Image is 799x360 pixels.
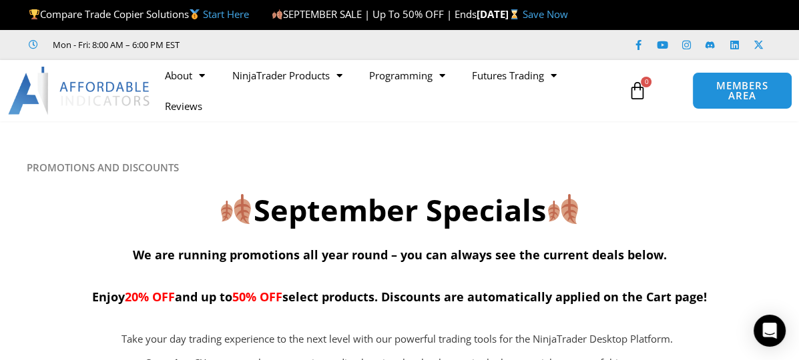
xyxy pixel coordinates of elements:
[133,247,667,263] span: We are running promotions all year round – you can always see the current deals below.
[608,71,667,110] a: 0
[125,289,175,305] span: 20% OFF
[218,60,355,91] a: NinjaTrader Products
[754,315,786,347] div: Open Intercom Messenger
[152,91,216,121] a: Reviews
[477,7,523,21] strong: [DATE]
[458,60,569,91] a: Futures Trading
[706,81,778,101] span: MEMBERS AREA
[198,38,398,51] iframe: Customer reviews powered by Trustpilot
[49,37,180,53] span: Mon - Fri: 8:00 AM – 6:00 PM EST
[221,194,251,224] img: 🍂
[523,7,568,21] a: Save Now
[509,9,519,19] img: ⌛
[692,72,792,109] a: MEMBERS AREA
[272,9,282,19] img: 🍂
[27,161,772,174] h6: PROMOTIONS AND DISCOUNTS
[27,191,772,230] h2: September Specials
[92,289,707,305] span: Enjoy and up to select products. Discounts are automatically applied on the Cart page!
[203,7,249,21] a: Start Here
[190,9,200,19] img: 🥇
[272,7,477,21] span: SEPTEMBER SALE | Up To 50% OFF | Ends
[641,77,651,87] span: 0
[548,194,578,224] img: 🍂
[355,60,458,91] a: Programming
[152,60,218,91] a: About
[29,9,39,19] img: 🏆
[232,289,282,305] span: 50% OFF
[152,60,623,121] nav: Menu
[29,7,249,21] span: Compare Trade Copier Solutions
[121,332,673,345] span: Take your day trading experience to the next level with our powerful trading tools for the NinjaT...
[8,67,152,115] img: LogoAI | Affordable Indicators – NinjaTrader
